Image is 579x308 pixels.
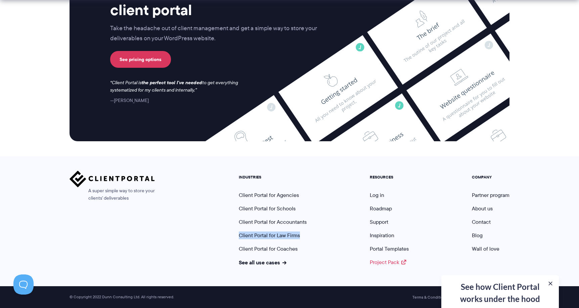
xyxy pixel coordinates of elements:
h5: COMPANY [472,175,509,179]
a: Client Portal for Law Firms [239,232,300,239]
a: Client Portal for Schools [239,205,296,212]
p: Client Portal is to get everything systematized for my clients and internally. [110,79,247,94]
a: Client Portal for Agencies [239,191,299,199]
iframe: Toggle Customer Support [13,274,34,295]
a: Partner program [472,191,509,199]
p: Take the headache out of client management and get a simple way to store your deliverables on you... [110,23,331,44]
a: Client Portal for Coaches [239,245,298,253]
span: A super simple way to store your clients' deliverables [70,187,155,202]
a: Roadmap [370,205,392,212]
h5: INDUSTRIES [239,175,307,179]
a: Portal Templates [370,245,409,253]
a: Blog [472,232,483,239]
a: Terms & Conditions [412,295,447,300]
strong: the perfect tool I've needed [141,79,202,86]
span: © Copyright 2022 Dunn Consulting Ltd. All rights reserved. [66,295,177,300]
a: Contact [472,218,491,226]
a: See pricing options [110,51,171,68]
h5: RESOURCES [370,175,409,179]
a: About us [472,205,493,212]
cite: [PERSON_NAME] [110,97,149,104]
a: See all use cases [239,258,286,266]
a: Wall of love [472,245,499,253]
a: Project Pack [370,258,406,266]
a: Client Portal for Accountants [239,218,307,226]
a: Inspiration [370,232,394,239]
a: Support [370,218,388,226]
a: Log in [370,191,384,199]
